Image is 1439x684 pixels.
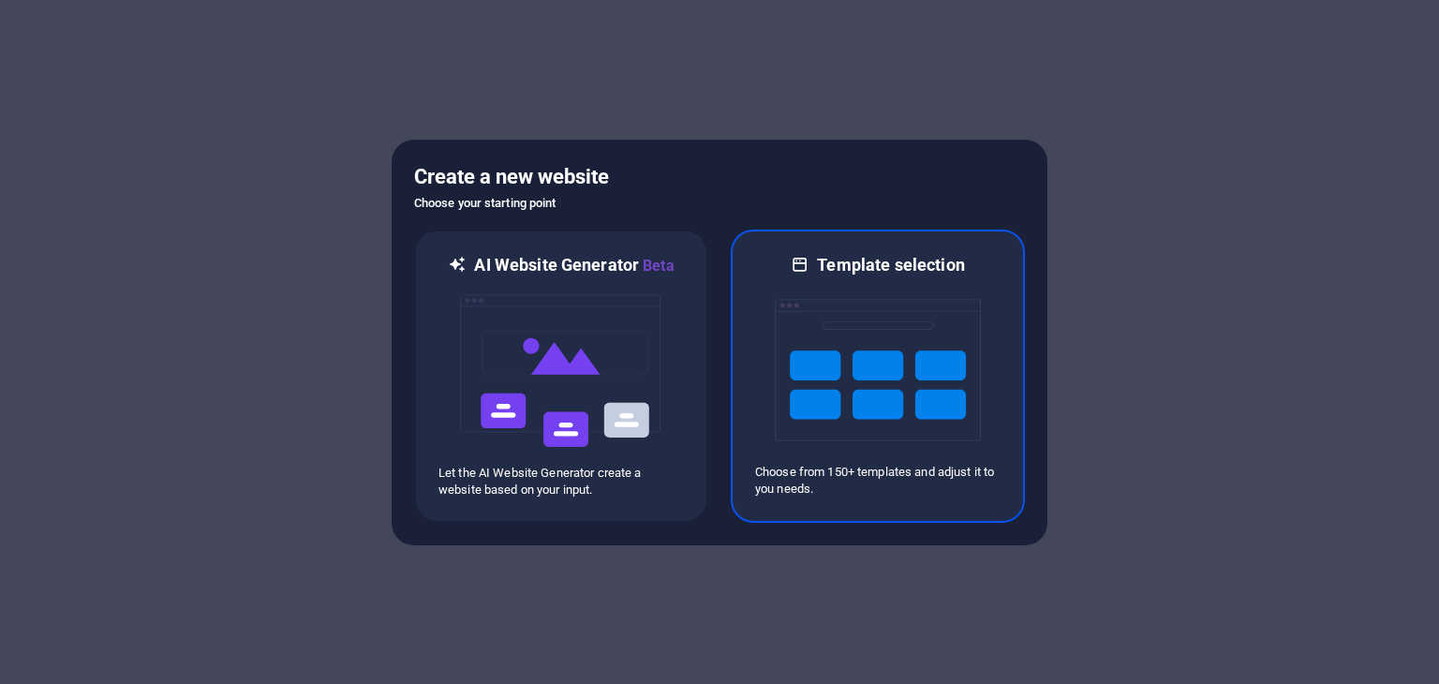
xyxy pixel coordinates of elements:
[438,465,684,498] p: Let the AI Website Generator create a website based on your input.
[458,277,664,465] img: ai
[414,162,1025,192] h5: Create a new website
[414,230,708,523] div: AI Website GeneratorBetaaiLet the AI Website Generator create a website based on your input.
[474,254,674,277] h6: AI Website Generator
[414,192,1025,215] h6: Choose your starting point
[755,464,1001,498] p: Choose from 150+ templates and adjust it to you needs.
[731,230,1025,523] div: Template selectionChoose from 150+ templates and adjust it to you needs.
[817,254,964,276] h6: Template selection
[639,257,675,275] span: Beta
